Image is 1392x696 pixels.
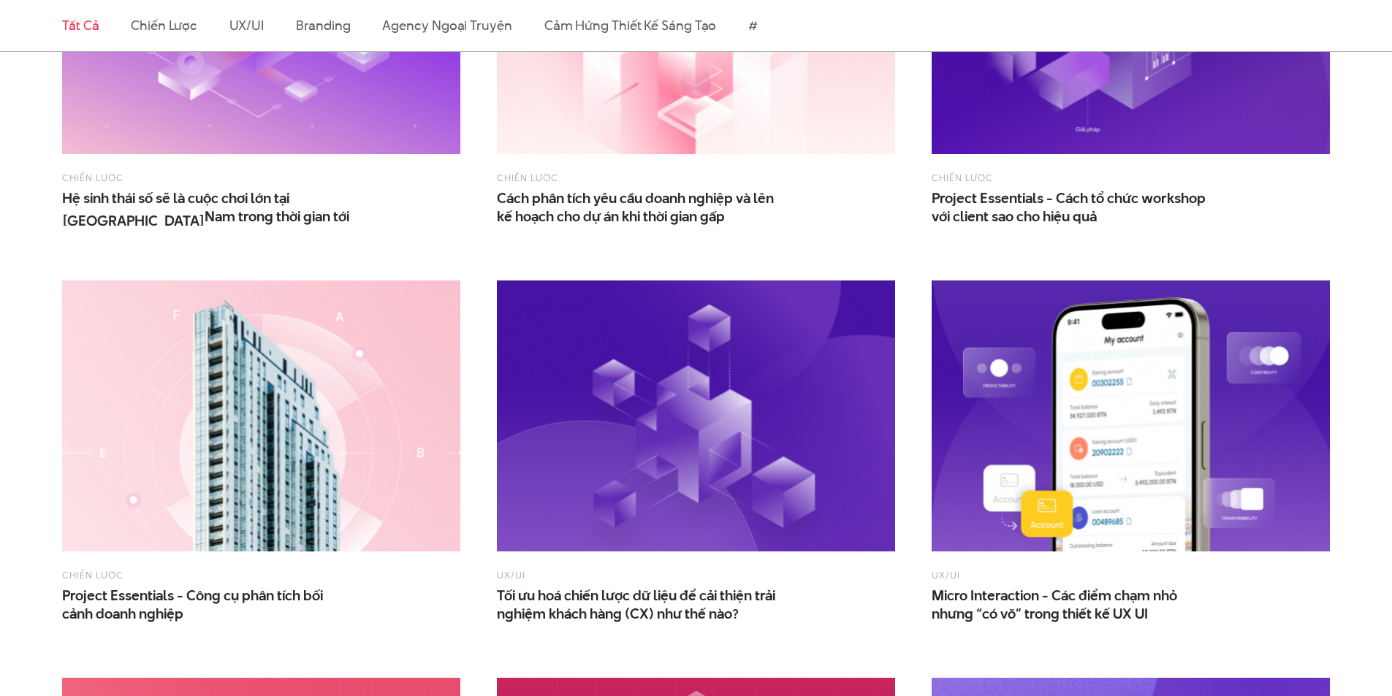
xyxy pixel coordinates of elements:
[544,16,717,34] a: Cảm hứng thiết kế sáng tạo
[497,568,525,581] a: UX/UI
[932,207,1097,226] span: với client sao cho hiệu quả
[62,189,354,226] a: Hệ sinh thái số sẽ là cuộc chơi lớn tại [GEOGRAPHIC_DATA]Nam trong thời gian tới
[62,586,354,623] a: Project Essentials - Công cụ phân tích bốicảnh doanh nghiệp
[62,171,123,184] a: Chiến lược
[932,171,993,184] a: Chiến lược
[62,605,183,623] span: cảnh doanh nghiệp
[497,586,789,623] a: Tối ưu hoá chiến lược dữ liệu để cải thiện trảinghiệm khách hàng (CX) như thế nào?
[932,586,1224,623] span: Micro Interaction - Các điểm chạm nhỏ
[62,568,123,581] a: Chiến lược
[932,586,1224,623] a: Micro Interaction - Các điểm chạm nhỏnhưng “có võ” trong thiết kế UX UI
[497,586,789,623] span: Tối ưu hoá chiến lược dữ liệu để cải thiện trải
[62,16,99,34] a: Tất cả
[131,16,197,34] a: Chiến lược
[932,605,1148,623] span: nhưng “có võ” trong thiết kế UX UI
[205,207,349,226] span: Nam trong thời gian tới
[748,16,758,34] a: #
[229,16,265,34] a: UX/UI
[932,280,1330,551] img: Micro Interaction - Các điểm chạm nhỏ nhưng “có võ” trong thiết kế UX UI
[296,16,350,34] a: Branding
[932,189,1224,226] a: Project Essentials - Cách tổ chức workshopvới client sao cho hiệu quả
[497,189,789,226] span: Cách phân tích yêu cầu doanh nghiệp và lên
[382,16,511,34] a: Agency ngoại truyện
[932,568,960,581] a: UX/UI
[497,605,739,623] span: nghiệm khách hàng (CX) như thế nào?
[497,189,789,226] a: Cách phân tích yêu cầu doanh nghiệp và lênkế hoạch cho dự án khi thời gian gấp
[62,586,354,623] span: Project Essentials - Công cụ phân tích bối
[62,280,460,551] img: Project Essentials - Công cụ phân tích bối cảnh doanh nghiệp
[497,171,558,184] a: Chiến lược
[497,207,725,226] span: kế hoạch cho dự án khi thời gian gấp
[497,280,895,551] img: Tối ưu hoá chiến lược dữ liệu để cải thiện trải nghiệm khách hàng (CX) như thế nào?
[62,189,354,226] span: Hệ sinh thái số sẽ là cuộc chơi lớn tại [GEOGRAPHIC_DATA]
[932,189,1224,226] span: Project Essentials - Cách tổ chức workshop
